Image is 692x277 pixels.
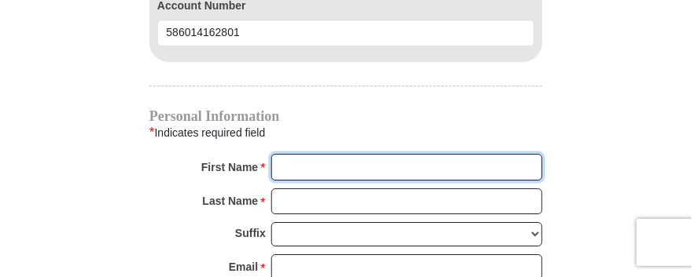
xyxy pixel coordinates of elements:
[149,122,543,143] div: Indicates required field
[203,190,259,212] strong: Last Name
[149,110,543,122] h4: Personal Information
[235,222,266,244] strong: Suffix
[201,156,258,178] strong: First Name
